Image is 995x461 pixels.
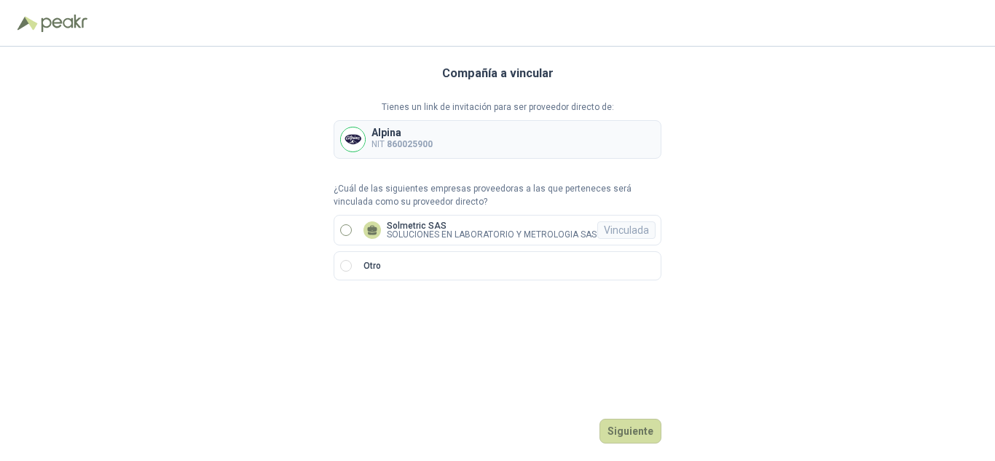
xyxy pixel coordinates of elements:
[387,230,597,239] p: SOLUCIONES EN LABORATORIO Y METROLOGIA SAS
[363,259,381,273] p: Otro
[41,15,87,32] img: Peakr
[597,221,656,239] div: Vinculada
[387,221,597,230] p: Solmetric SAS
[387,139,433,149] b: 860025900
[371,127,433,138] p: Alpina
[17,16,38,31] img: Logo
[334,101,661,114] p: Tienes un link de invitación para ser proveedor directo de:
[334,182,661,210] p: ¿Cuál de las siguientes empresas proveedoras a las que perteneces será vinculada como su proveedo...
[371,138,433,151] p: NIT
[341,127,365,151] img: Company Logo
[442,64,554,83] h3: Compañía a vincular
[599,419,661,444] button: Siguiente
